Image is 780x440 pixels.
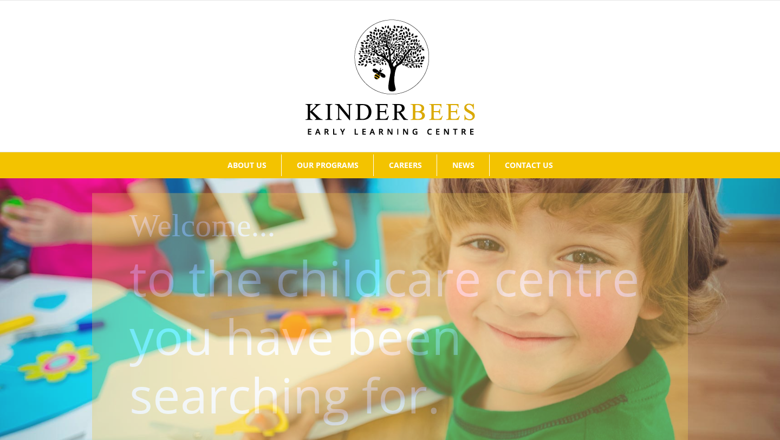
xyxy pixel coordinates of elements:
span: ABOUT US [227,161,266,169]
img: Kinder Bees Logo [305,20,475,135]
a: CONTACT US [490,154,568,176]
nav: Main Menu [16,152,764,178]
span: NEWS [452,161,474,169]
a: OUR PROGRAMS [282,154,373,176]
p: to the childcare centre you have been searching for. [129,249,657,424]
span: CAREERS [389,161,422,169]
a: ABOUT US [212,154,281,176]
span: CONTACT US [505,161,553,169]
a: NEWS [437,154,489,176]
a: CAREERS [374,154,437,176]
span: OUR PROGRAMS [297,161,359,169]
h1: Welcome... [129,203,680,249]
